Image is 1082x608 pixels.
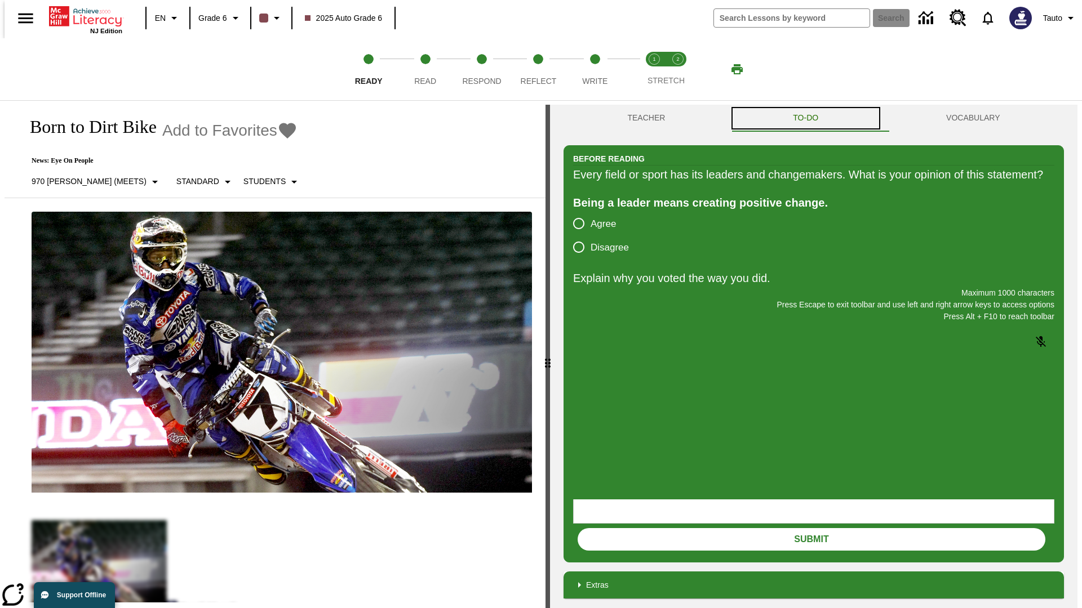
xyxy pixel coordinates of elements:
[255,8,288,28] button: Class color is dark brown. Change class color
[573,287,1054,299] p: Maximum 1000 characters
[586,579,609,591] p: Extras
[943,3,973,33] a: Resource Center, Will open in new tab
[355,77,383,86] span: Ready
[573,166,1054,184] div: Every field or sport has its leaders and changemakers. What is your opinion of this statement?
[1039,8,1082,28] button: Profile/Settings
[449,38,515,100] button: Respond step 3 of 5
[638,38,671,100] button: Stretch Read step 1 of 2
[194,8,247,28] button: Grade: Grade 6, Select a grade
[719,59,755,79] button: Print
[564,105,729,132] button: Teacher
[573,299,1054,311] p: Press Escape to exit toolbar and use left and right arrow keys to access options
[591,217,616,231] span: Agree
[162,120,298,140] button: Add to Favorites - Born to Dirt Bike
[392,38,458,100] button: Read step 2 of 5
[49,4,122,34] div: Home
[883,105,1064,132] button: VOCABULARY
[5,9,165,19] body: Explain why you voted the way you did. Maximum 1000 characters Press Alt + F10 to reach toolbar P...
[172,172,239,192] button: Scaffolds, Standard
[562,38,628,100] button: Write step 5 of 5
[1003,3,1039,33] button: Select a new avatar
[973,3,1003,33] a: Notifications
[550,105,1077,608] div: activity
[591,240,629,255] span: Disagree
[648,76,685,85] span: STRETCH
[5,105,546,602] div: reading
[1043,12,1062,24] span: Tauto
[155,12,166,24] span: EN
[57,591,106,599] span: Support Offline
[546,105,550,608] div: Press Enter or Spacebar and then press right and left arrow keys to move the slider
[18,117,157,137] h1: Born to Dirt Bike
[243,176,286,187] p: Students
[1027,328,1054,355] button: Click to activate and allow voice recognition
[1009,7,1032,29] img: Avatar
[176,176,219,187] p: Standard
[414,77,436,86] span: Read
[150,8,186,28] button: Language: EN, Select a language
[912,3,943,34] a: Data Center
[32,212,532,493] img: Motocross racer James Stewart flies through the air on his dirt bike.
[729,105,883,132] button: TO-DO
[578,528,1045,551] button: Submit
[336,38,401,100] button: Ready step 1 of 5
[582,77,607,86] span: Write
[462,77,501,86] span: Respond
[32,176,147,187] p: 970 [PERSON_NAME] (Meets)
[564,571,1064,598] div: Extras
[573,212,638,259] div: poll
[34,582,115,608] button: Support Offline
[564,105,1064,132] div: Instructional Panel Tabs
[662,38,694,100] button: Stretch Respond step 2 of 2
[27,172,166,192] button: Select Lexile, 970 Lexile (Meets)
[9,2,42,35] button: Open side menu
[676,56,679,62] text: 2
[573,311,1054,323] p: Press Alt + F10 to reach toolbar
[573,269,1054,287] p: Explain why you voted the way you did.
[573,194,1054,212] div: Being a leader means creating positive change.
[162,122,277,140] span: Add to Favorites
[305,12,383,24] span: 2025 Auto Grade 6
[714,9,870,27] input: search field
[90,28,122,34] span: NJ Edition
[521,77,557,86] span: Reflect
[573,153,645,165] h2: Before Reading
[505,38,571,100] button: Reflect step 4 of 5
[18,157,305,165] p: News: Eye On People
[198,12,227,24] span: Grade 6
[653,56,655,62] text: 1
[239,172,305,192] button: Select Student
